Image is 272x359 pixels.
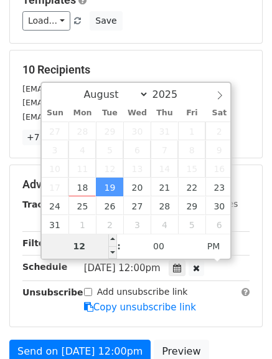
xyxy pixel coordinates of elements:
span: August 13, 2025 [123,159,151,178]
span: August 31, 2025 [42,215,69,234]
span: August 21, 2025 [151,178,178,196]
strong: Filters [22,238,54,248]
span: August 14, 2025 [151,159,178,178]
span: July 30, 2025 [123,122,151,140]
span: July 28, 2025 [68,122,96,140]
span: August 12, 2025 [96,159,123,178]
span: August 16, 2025 [205,159,233,178]
span: August 26, 2025 [96,196,123,215]
span: August 23, 2025 [205,178,233,196]
h5: Advanced [22,178,250,191]
button: Save [90,11,122,31]
span: September 4, 2025 [151,215,178,234]
span: August 19, 2025 [96,178,123,196]
span: August 8, 2025 [178,140,205,159]
span: August 15, 2025 [178,159,205,178]
span: Thu [151,109,178,117]
span: August 7, 2025 [151,140,178,159]
span: August 25, 2025 [68,196,96,215]
span: : [117,234,121,259]
span: August 24, 2025 [42,196,69,215]
span: August 6, 2025 [123,140,151,159]
span: August 28, 2025 [151,196,178,215]
strong: Tracking [22,199,64,209]
span: Sat [205,109,233,117]
span: Click to toggle [197,234,231,259]
span: August 3, 2025 [42,140,69,159]
span: July 27, 2025 [42,122,69,140]
span: September 5, 2025 [178,215,205,234]
span: August 17, 2025 [42,178,69,196]
small: [EMAIL_ADDRESS][DOMAIN_NAME] [22,98,161,107]
span: August 1, 2025 [178,122,205,140]
small: [EMAIL_ADDRESS][DOMAIN_NAME] [22,84,161,93]
span: August 29, 2025 [178,196,205,215]
label: Add unsubscribe link [97,285,188,299]
strong: Schedule [22,262,67,272]
span: August 30, 2025 [205,196,233,215]
span: August 11, 2025 [68,159,96,178]
span: Wed [123,109,151,117]
small: [EMAIL_ADDRESS][DOMAIN_NAME] [22,112,161,122]
span: August 4, 2025 [68,140,96,159]
span: August 20, 2025 [123,178,151,196]
strong: Unsubscribe [22,287,83,297]
span: August 27, 2025 [123,196,151,215]
input: Year [149,89,194,100]
a: +7 more [22,130,69,145]
span: August 10, 2025 [42,159,69,178]
span: [DATE] 12:00pm [84,262,161,274]
span: August 9, 2025 [205,140,233,159]
a: Copy unsubscribe link [84,302,196,313]
a: Load... [22,11,70,31]
span: Sun [42,109,69,117]
span: July 31, 2025 [151,122,178,140]
span: Mon [68,109,96,117]
span: August 18, 2025 [68,178,96,196]
span: September 3, 2025 [123,215,151,234]
input: Hour [42,234,118,259]
span: September 2, 2025 [96,215,123,234]
span: September 6, 2025 [205,215,233,234]
span: Fri [178,109,205,117]
span: August 22, 2025 [178,178,205,196]
span: July 29, 2025 [96,122,123,140]
iframe: Chat Widget [210,299,272,359]
span: August 5, 2025 [96,140,123,159]
h5: 10 Recipients [22,63,250,77]
span: September 1, 2025 [68,215,96,234]
input: Minute [121,234,197,259]
span: Tue [96,109,123,117]
span: August 2, 2025 [205,122,233,140]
